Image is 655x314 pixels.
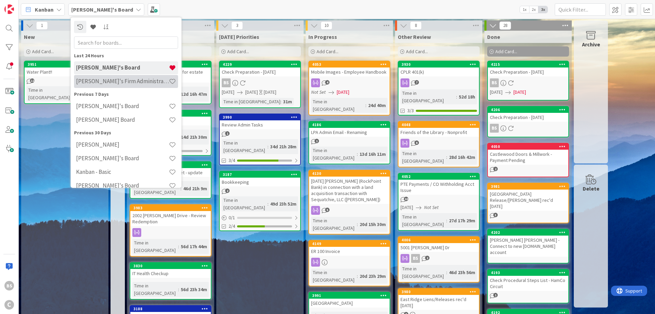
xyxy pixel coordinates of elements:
span: 8 [410,21,422,30]
div: BS [488,78,568,87]
div: Time in [GEOGRAPHIC_DATA] [401,265,446,280]
div: 4006 [402,238,479,242]
span: 5 [325,208,330,212]
div: BS [490,124,499,133]
span: : [267,143,268,150]
div: 34d 21h 28m [268,143,298,150]
div: 14d 21h 30m [179,133,209,141]
div: 4193 [488,270,568,276]
div: BS [398,254,479,263]
div: 4048 [402,122,479,127]
div: 3980 [402,289,479,294]
div: Last 24 Hours [74,52,178,59]
div: 3990Review Admin Tasks [220,114,300,129]
div: 4202 [491,230,568,235]
span: 10 [404,197,408,201]
div: 3187 [223,172,300,177]
div: Review Admin Tasks [220,120,300,129]
div: BS [220,78,300,87]
div: Time in [GEOGRAPHIC_DATA] [222,98,280,105]
span: : [267,200,268,208]
div: Check Procedural Steps List - HamCo Circuit [488,276,568,291]
input: Search for boards... [74,36,178,49]
div: 4052 [398,174,479,180]
div: 3951 [25,61,105,68]
div: Previous 30 Days [74,129,178,136]
div: [GEOGRAPHIC_DATA] [309,299,390,308]
i: Not Set [311,89,326,95]
div: 4186 [312,122,390,127]
div: 4149 [312,241,390,246]
div: Time in [GEOGRAPHIC_DATA] [132,181,180,196]
div: LPA Admin Email - Renaming [309,128,390,137]
div: IT Health Checkup [130,269,211,278]
span: Done [487,33,500,40]
div: 49d 23h 52m [268,200,298,208]
div: 4052PTE Payments / CO Withholding Acct Issue [398,174,479,195]
div: 5001 [PERSON_NAME] Dr [398,243,479,252]
div: BS [488,124,568,133]
div: 3830 [133,264,211,268]
div: 4048Friends of the Library - Nonprofit [398,122,479,137]
div: 4229Check Preparation - [DATE] [220,61,300,76]
div: 28d 16h 42m [447,153,477,161]
span: 3/4 [229,157,235,164]
div: 4130[DATE] [PERSON_NAME] (RockPoint Bank) in connection with a land acquisition transaction with ... [309,170,390,204]
div: Water Plant!! [25,68,105,76]
div: Previous 7 Days [74,91,178,98]
div: 3980 [398,289,479,295]
div: 3991 [312,293,390,298]
span: : [178,243,179,250]
span: 1 [225,131,230,136]
div: 20d 15h 30m [358,221,388,228]
div: 4215 [491,62,568,67]
span: 0 / 1 [229,214,235,221]
div: Time in [GEOGRAPHIC_DATA] [222,139,267,154]
div: Time in [GEOGRAPHIC_DATA] [311,147,357,162]
span: Today's Priorities [219,33,259,40]
h4: Kanban - Basic [76,168,169,175]
div: East Ridge Liens/Releases rec'd [DATE] [398,295,479,310]
span: : [280,98,281,105]
div: [DATE] [264,89,276,96]
div: 4215Check Preparation - [DATE] [488,61,568,76]
div: Check Preparation - [DATE] [488,68,568,76]
div: Archive [582,40,600,48]
div: 4215 [488,61,568,68]
span: : [357,150,358,158]
span: Support [14,1,31,9]
span: [DATE] [513,89,526,96]
div: 4202 [488,229,568,236]
div: Castlewood Doors & Millwork - Payment Pending [488,150,568,165]
div: 20d 23h 29m [358,272,388,280]
div: 39832002 [PERSON_NAME] Drive - Review Redemption [130,205,211,226]
div: 4206 [491,107,568,112]
span: 12 [30,78,34,83]
div: 12d 16h 47m [179,90,209,98]
span: : [357,272,358,280]
span: 2/4 [229,223,235,230]
span: : [446,269,447,276]
div: 24d 40m [366,102,388,109]
div: 3981 [488,183,568,190]
span: 6 [414,140,419,145]
div: Check Preparation - [DATE] [220,68,300,76]
div: Time in [GEOGRAPHIC_DATA] [132,282,178,297]
div: 13d 16h 11m [358,150,388,158]
div: [PERSON_NAME] [PERSON_NAME] - Connect to new [DOMAIN_NAME] account [488,236,568,257]
div: CPLR 401(k) [398,68,479,76]
div: Time in [GEOGRAPHIC_DATA] [401,150,446,165]
div: 3188 [133,306,211,311]
div: 40065001 [PERSON_NAME] Dr [398,237,479,252]
h4: [PERSON_NAME] [76,141,169,148]
div: 4149ER 100 Invoice [309,241,390,256]
div: 3991[GEOGRAPHIC_DATA] [309,293,390,308]
div: 3991 [309,293,390,299]
div: 3930 [402,62,479,67]
div: 4130 [309,170,390,177]
div: 52d 18h [457,93,477,101]
span: 2 [225,189,230,193]
div: Time in [GEOGRAPHIC_DATA] [311,217,357,232]
div: Time in [GEOGRAPHIC_DATA] [401,89,456,104]
span: 4 [325,80,330,85]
